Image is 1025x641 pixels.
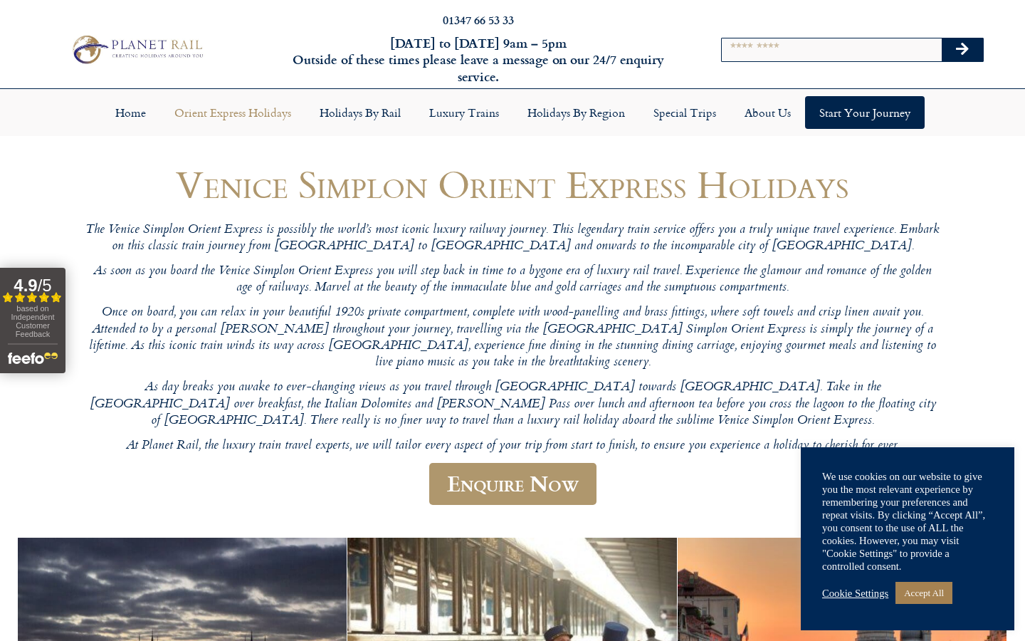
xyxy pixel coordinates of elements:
[85,163,940,205] h1: Venice Simplon Orient Express Holidays
[513,96,639,129] a: Holidays by Region
[67,32,207,66] img: Planet Rail Train Holidays Logo
[443,11,514,28] a: 01347 66 53 33
[277,35,680,85] h6: [DATE] to [DATE] 9am – 5pm Outside of these times please leave a message on our 24/7 enquiry serv...
[85,305,940,371] p: Once on board, you can relax in your beautiful 1920s private compartment, complete with wood-pane...
[415,96,513,129] a: Luxury Trains
[85,264,940,297] p: As soon as you board the Venice Simplon Orient Express you will step back in time to a bygone era...
[7,96,1018,129] nav: Menu
[429,463,596,505] a: Enquire Now
[895,582,952,604] a: Accept All
[305,96,415,129] a: Holidays by Rail
[101,96,160,129] a: Home
[639,96,730,129] a: Special Trips
[160,96,305,129] a: Orient Express Holidays
[942,38,983,61] button: Search
[85,222,940,256] p: The Venice Simplon Orient Express is possibly the world’s most iconic luxury railway journey. Thi...
[822,470,993,573] div: We use cookies on our website to give you the most relevant experience by remembering your prefer...
[822,587,888,600] a: Cookie Settings
[805,96,925,129] a: Start your Journey
[85,438,940,454] p: At Planet Rail, the luxury train travel experts, we will tailor every aspect of your trip from st...
[85,380,940,429] p: As day breaks you awake to ever-changing views as you travel through [GEOGRAPHIC_DATA] towards [G...
[730,96,805,129] a: About Us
